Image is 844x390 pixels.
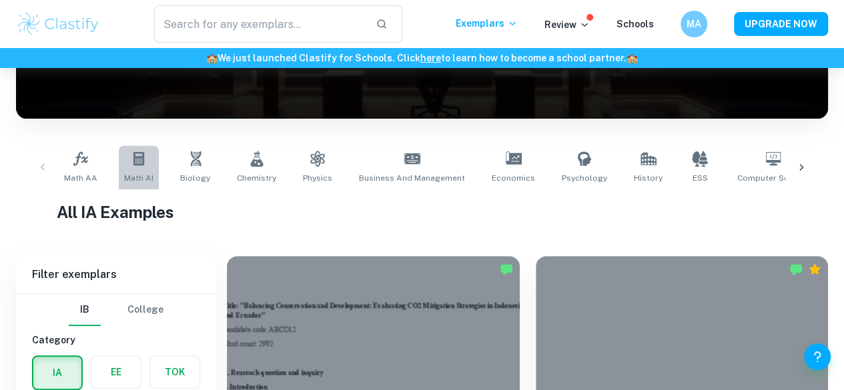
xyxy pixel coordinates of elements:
span: Chemistry [237,172,276,184]
img: Marked [789,263,803,276]
input: Search for any exemplars... [154,5,365,43]
div: Premium [808,263,821,276]
div: Filter type choice [69,294,163,326]
span: Business and Management [359,172,465,184]
button: TOK [150,356,199,388]
button: IA [33,357,81,389]
h6: MA [687,17,702,31]
a: here [420,53,441,63]
button: MA [681,11,707,37]
h6: Filter exemplars [16,256,216,293]
span: 🏫 [206,53,218,63]
button: EE [91,356,141,388]
span: Psychology [562,172,607,184]
h6: Category [32,333,200,347]
a: Schools [616,19,654,29]
img: Clastify logo [16,11,101,37]
span: Biology [180,172,210,184]
span: History [634,172,663,184]
p: Exemplars [456,16,518,31]
button: IB [69,294,101,326]
span: Computer Science [737,172,809,184]
span: Math AI [124,172,153,184]
span: Physics [303,172,332,184]
h1: All IA Examples [57,200,787,224]
img: Marked [500,263,513,276]
p: Review [544,17,590,32]
span: Math AA [64,172,97,184]
button: College [127,294,163,326]
span: ESS [693,172,708,184]
button: Help and Feedback [804,343,831,370]
button: UPGRADE NOW [734,12,828,36]
h6: We just launched Clastify for Schools. Click to learn how to become a school partner. [3,51,841,65]
span: 🏫 [626,53,638,63]
span: Economics [492,172,535,184]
